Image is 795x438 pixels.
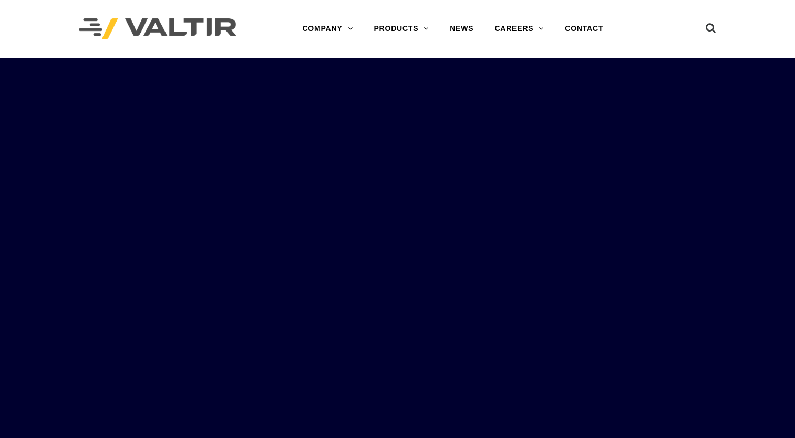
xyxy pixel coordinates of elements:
[363,18,439,39] a: PRODUCTS
[554,18,614,39] a: CONTACT
[79,18,236,40] img: Valtir
[439,18,484,39] a: NEWS
[292,18,363,39] a: COMPANY
[484,18,554,39] a: CAREERS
